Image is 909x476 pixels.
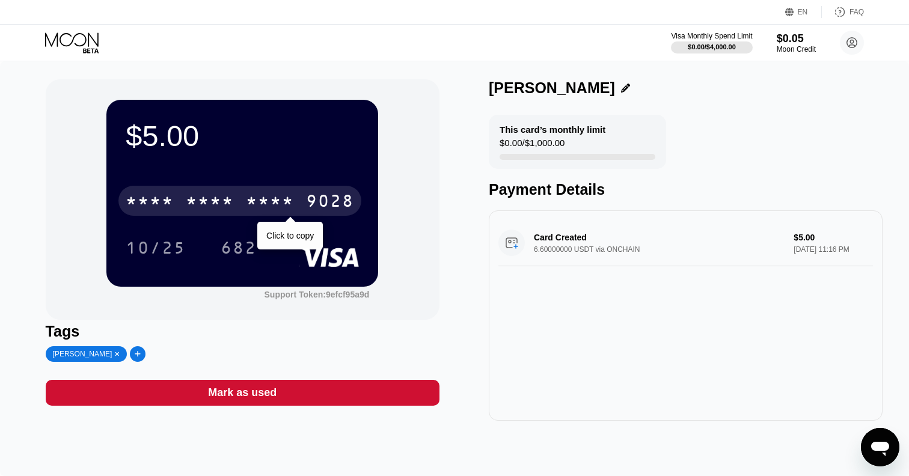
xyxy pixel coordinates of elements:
[822,6,864,18] div: FAQ
[861,428,899,466] iframe: Button to launch messaging window
[208,386,277,400] div: Mark as used
[688,43,736,50] div: $0.00 / $4,000.00
[265,290,370,299] div: Support Token:9efcf95a9d
[489,79,615,97] div: [PERSON_NAME]
[785,6,822,18] div: EN
[53,350,112,358] div: [PERSON_NAME]
[777,32,816,53] div: $0.05Moon Credit
[266,231,314,240] div: Click to copy
[126,119,359,153] div: $5.00
[212,233,266,263] div: 682
[46,323,439,340] div: Tags
[500,124,605,135] div: This card’s monthly limit
[849,8,864,16] div: FAQ
[671,32,752,53] div: Visa Monthly Spend Limit$0.00/$4,000.00
[46,380,439,406] div: Mark as used
[489,181,883,198] div: Payment Details
[221,240,257,259] div: 682
[798,8,808,16] div: EN
[265,290,370,299] div: Support Token: 9efcf95a9d
[306,193,354,212] div: 9028
[126,240,186,259] div: 10/25
[500,138,565,154] div: $0.00 / $1,000.00
[777,45,816,53] div: Moon Credit
[117,233,195,263] div: 10/25
[671,32,752,40] div: Visa Monthly Spend Limit
[777,32,816,45] div: $0.05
